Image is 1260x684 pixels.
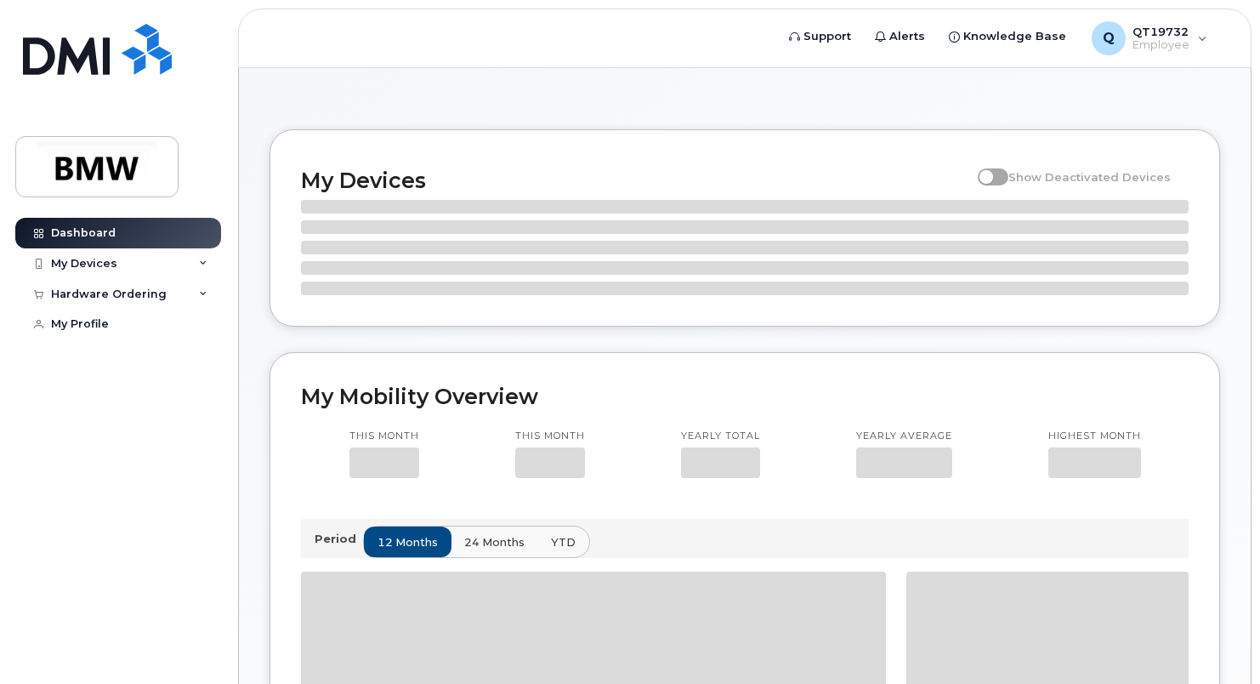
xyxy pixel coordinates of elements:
[515,430,585,443] p: This month
[1048,430,1141,443] p: Highest month
[349,430,419,443] p: This month
[301,168,969,193] h2: My Devices
[464,534,525,550] span: 24 months
[1008,170,1171,184] span: Show Deactivated Devices
[301,384,1189,409] h2: My Mobility Overview
[978,161,991,174] input: Show Deactivated Devices
[681,430,760,443] p: Yearly total
[856,430,952,443] p: Yearly average
[551,534,576,550] span: YTD
[315,531,363,547] p: Period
